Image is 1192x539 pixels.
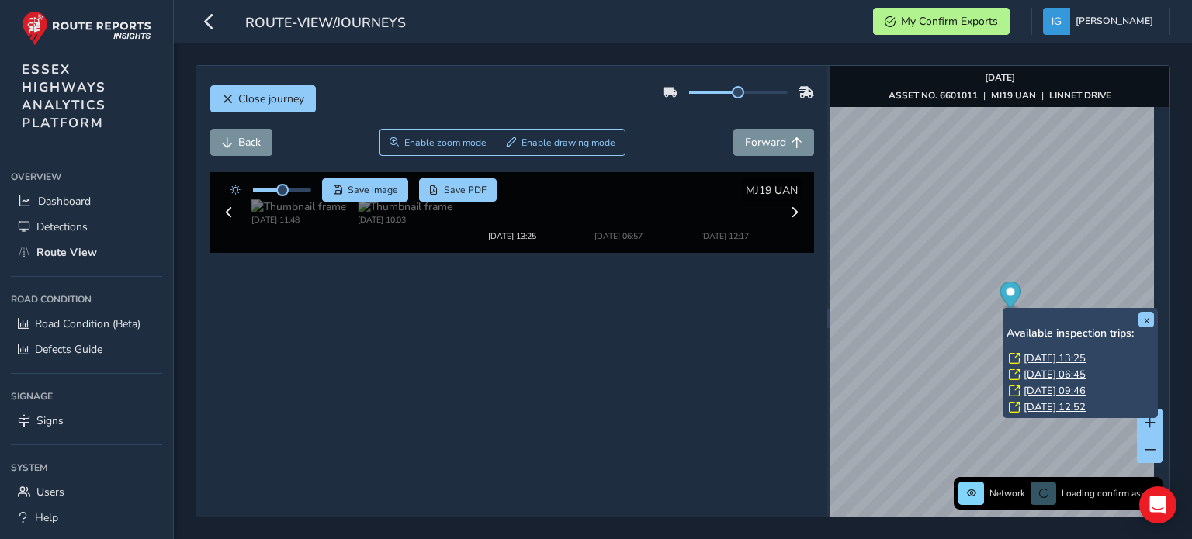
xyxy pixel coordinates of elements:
[901,14,998,29] span: My Confirm Exports
[322,178,408,202] button: Save
[1062,487,1158,499] span: Loading confirm assets
[889,89,1111,102] div: | |
[488,183,532,226] img: Thumbnail frame
[358,214,452,226] div: [DATE] 10:03
[210,85,316,112] button: Close journey
[358,199,452,214] img: Thumbnail frame
[701,230,749,242] div: [DATE] 12:17
[11,408,162,434] a: Signs
[238,92,304,106] span: Close journey
[210,129,272,156] button: Back
[11,214,162,240] a: Detections
[36,413,64,428] span: Signs
[594,230,643,242] div: [DATE] 06:57
[379,129,497,156] button: Zoom
[22,60,106,132] span: ESSEX HIGHWAYS ANALYTICS PLATFORM
[419,178,497,202] button: PDF
[1139,486,1176,523] div: Open Intercom Messenger
[873,8,1010,35] button: My Confirm Exports
[985,71,1015,84] strong: [DATE]
[245,13,406,35] span: route-view/journeys
[36,485,64,499] span: Users
[991,89,1036,102] strong: MJ19 UAN
[1043,8,1159,35] button: [PERSON_NAME]
[251,199,346,214] img: Thumbnail frame
[348,184,398,196] span: Save image
[1138,312,1154,327] button: x
[238,135,261,150] span: Back
[1049,89,1111,102] strong: LINNET DRIVE
[11,240,162,265] a: Route View
[444,184,487,196] span: Save PDF
[11,188,162,214] a: Dashboard
[497,129,626,156] button: Draw
[1076,8,1153,35] span: [PERSON_NAME]
[11,456,162,479] div: System
[36,245,97,260] span: Route View
[11,479,162,505] a: Users
[11,337,162,362] a: Defects Guide
[1024,400,1086,414] a: [DATE] 12:52
[1024,384,1086,398] a: [DATE] 09:46
[1007,327,1154,340] h6: Available inspection trips:
[733,129,814,156] button: Forward
[11,505,162,530] a: Help
[35,342,102,357] span: Defects Guide
[594,183,638,226] img: Thumbnail frame
[1000,282,1021,313] div: Map marker
[1024,368,1086,382] a: [DATE] 06:45
[746,183,798,198] span: MJ19 UAN
[11,165,162,188] div: Overview
[488,230,536,242] div: [DATE] 13:25
[251,214,346,226] div: [DATE] 11:48
[11,288,162,311] div: Road Condition
[38,194,91,209] span: Dashboard
[11,385,162,408] div: Signage
[11,311,162,337] a: Road Condition (Beta)
[35,316,140,331] span: Road Condition (Beta)
[1024,351,1086,365] a: [DATE] 13:25
[989,487,1025,499] span: Network
[1043,8,1070,35] img: diamond-layout
[745,135,786,150] span: Forward
[404,136,487,149] span: Enable zoom mode
[521,136,615,149] span: Enable drawing mode
[22,11,151,46] img: rr logo
[35,510,58,525] span: Help
[701,183,744,226] img: Thumbnail frame
[36,219,88,234] span: Detections
[889,89,978,102] strong: ASSET NO. 6601011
